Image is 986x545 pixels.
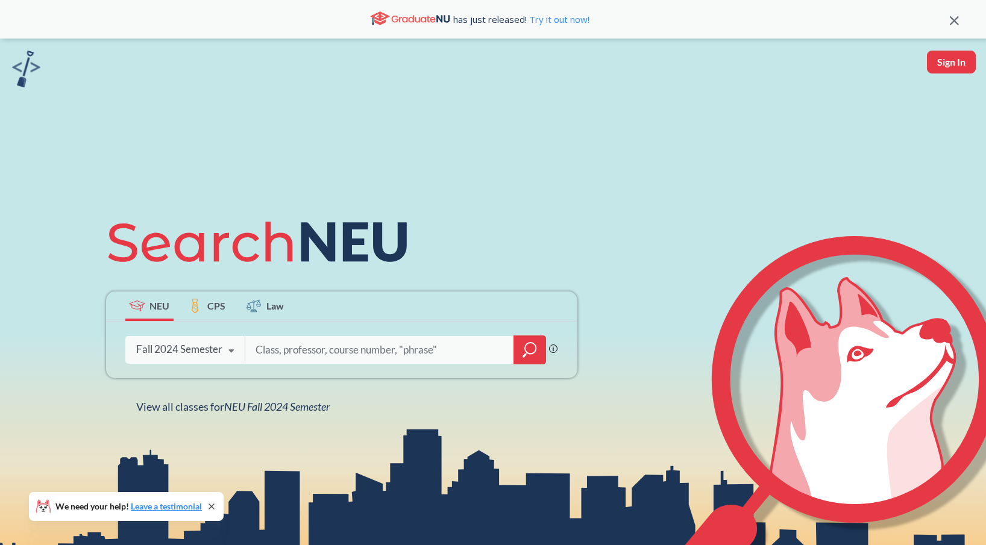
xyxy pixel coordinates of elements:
a: Leave a testimonial [131,501,202,511]
svg: magnifying glass [523,341,537,358]
div: Fall 2024 Semester [136,343,222,356]
span: NEU Fall 2024 Semester [224,400,330,413]
a: sandbox logo [12,51,40,91]
a: Try it out now! [527,13,589,25]
span: NEU [149,299,169,313]
input: Class, professor, course number, "phrase" [254,337,505,363]
span: has just released! [453,13,589,26]
span: We need your help! [55,502,202,511]
div: magnifying glass [513,335,546,364]
span: CPS [207,299,225,313]
button: Sign In [927,51,976,73]
img: sandbox logo [12,51,40,87]
span: Law [266,299,284,313]
span: View all classes for [136,400,330,413]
